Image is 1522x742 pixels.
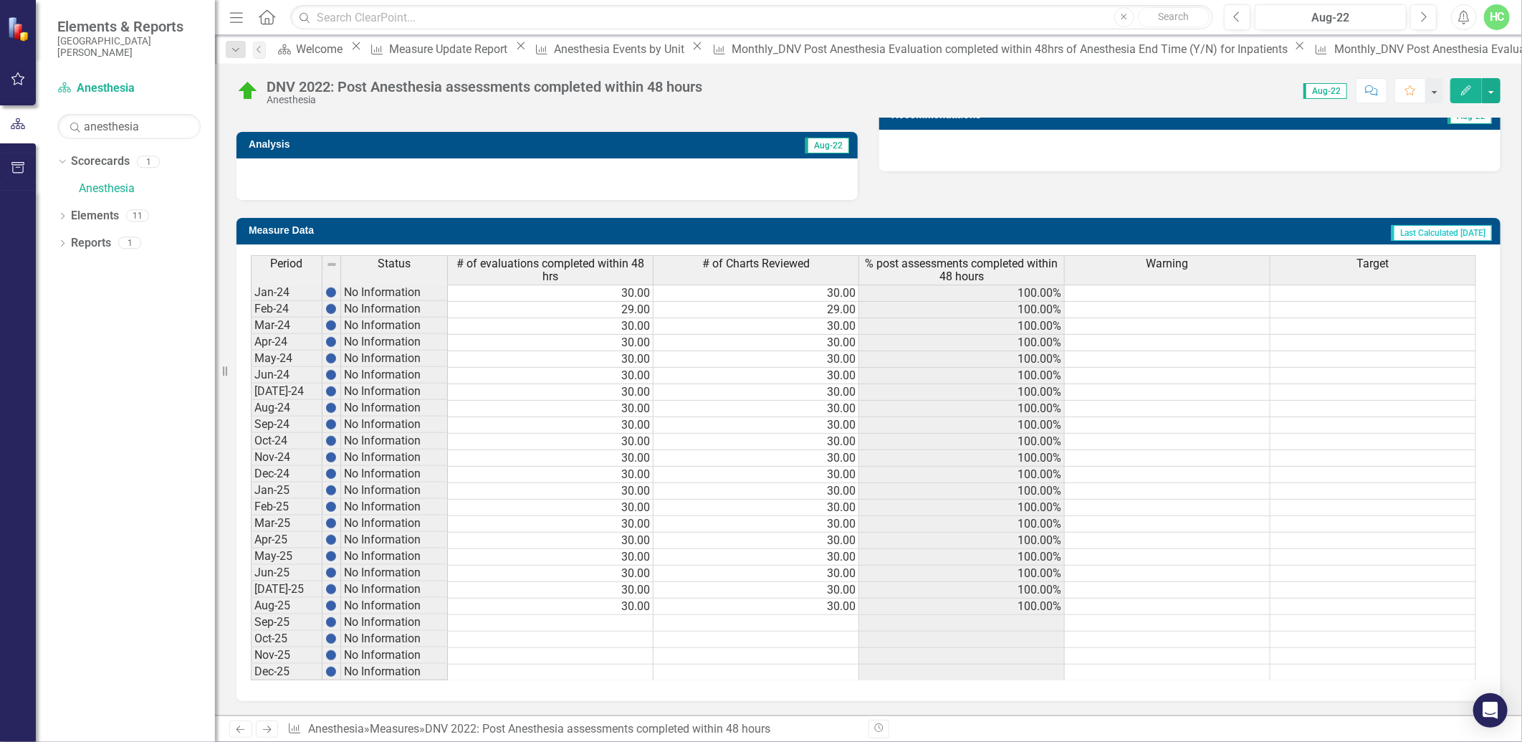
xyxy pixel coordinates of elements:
td: 30.00 [654,285,859,302]
td: No Information [341,334,448,351]
span: Aug-22 [805,138,849,153]
td: Mar-25 [251,515,322,532]
td: 30.00 [654,483,859,500]
td: 100.00% [859,318,1065,335]
td: Apr-24 [251,334,322,351]
img: BgCOk07PiH71IgAAAABJRU5ErkJggg== [325,353,337,364]
td: 30.00 [654,368,859,384]
td: 30.00 [448,450,654,467]
td: Dec-25 [251,664,322,680]
img: BgCOk07PiH71IgAAAABJRU5ErkJggg== [325,485,337,496]
img: BgCOk07PiH71IgAAAABJRU5ErkJggg== [325,287,337,298]
td: Mar-24 [251,318,322,334]
td: 30.00 [448,351,654,368]
img: BgCOk07PiH71IgAAAABJRU5ErkJggg== [325,584,337,595]
span: % post assessments completed within 48 hours [862,257,1061,282]
td: No Information [341,532,448,548]
div: Anesthesia Events by Unit [554,40,689,58]
td: 30.00 [654,566,859,582]
td: 100.00% [859,483,1065,500]
a: Elements [71,208,119,224]
td: No Information [341,466,448,482]
img: BgCOk07PiH71IgAAAABJRU5ErkJggg== [325,617,337,628]
div: DNV 2022: Post Anesthesia assessments completed within 48 hours [425,722,770,736]
td: No Information [341,417,448,433]
img: BgCOk07PiH71IgAAAABJRU5ErkJggg== [325,650,337,661]
button: Search [1138,7,1210,27]
td: 30.00 [448,467,654,483]
div: » » [287,721,858,738]
td: 100.00% [859,384,1065,401]
td: 30.00 [654,533,859,549]
a: Welcome [273,40,348,58]
td: 30.00 [448,566,654,582]
td: No Information [341,647,448,664]
img: BgCOk07PiH71IgAAAABJRU5ErkJggg== [325,320,337,331]
td: Feb-25 [251,499,322,515]
img: On Target [236,80,259,103]
td: 30.00 [448,384,654,401]
td: No Information [341,318,448,334]
td: 30.00 [448,500,654,516]
td: Oct-24 [251,433,322,450]
a: Scorecards [71,153,130,170]
span: Target [1357,257,1389,270]
div: 1 [137,156,160,168]
input: Search Below... [57,114,201,139]
img: BgCOk07PiH71IgAAAABJRU5ErkJggg== [325,435,337,447]
a: Measure Update Report [365,40,512,58]
td: No Information [341,284,448,301]
td: No Information [341,581,448,598]
td: 100.00% [859,533,1065,549]
td: No Information [341,351,448,367]
a: Anesthesia [57,80,201,97]
a: Measures [370,722,419,736]
img: BgCOk07PiH71IgAAAABJRU5ErkJggg== [325,452,337,463]
td: 30.00 [448,483,654,500]
td: 100.00% [859,335,1065,351]
td: May-25 [251,548,322,565]
td: Jan-24 [251,284,322,301]
img: BgCOk07PiH71IgAAAABJRU5ErkJggg== [325,402,337,414]
td: 30.00 [448,599,654,615]
td: Nov-24 [251,450,322,466]
td: [DATE]-25 [251,581,322,598]
span: Warning [1147,257,1189,270]
td: Feb-24 [251,301,322,318]
a: Anesthesia [79,181,215,197]
td: Nov-25 [251,647,322,664]
td: 100.00% [859,401,1065,417]
img: BgCOk07PiH71IgAAAABJRU5ErkJggg== [325,666,337,677]
span: Period [271,257,303,270]
span: Status [378,257,411,270]
td: No Information [341,548,448,565]
td: 30.00 [448,533,654,549]
td: 30.00 [654,401,859,417]
div: Monthly_DNV Post Anesthesia Evaluation completed within 48hrs of Anesthesia End Time (Y/N) for In... [732,40,1291,58]
h3: Analysis [249,139,536,150]
td: No Information [341,301,448,318]
td: 100.00% [859,302,1065,318]
td: No Information [341,384,448,400]
td: 100.00% [859,566,1065,582]
img: ClearPoint Strategy [7,16,32,41]
td: 100.00% [859,368,1065,384]
td: 30.00 [654,434,859,450]
img: BgCOk07PiH71IgAAAABJRU5ErkJggg== [325,518,337,529]
div: Welcome [297,40,348,58]
td: 30.00 [448,582,654,599]
div: HC [1484,4,1510,30]
td: No Information [341,433,448,450]
td: No Information [341,515,448,532]
td: 30.00 [654,549,859,566]
td: No Information [341,367,448,384]
div: DNV 2022: Post Anesthesia assessments completed within 48 hours [267,79,702,95]
td: No Information [341,482,448,499]
td: No Information [341,450,448,466]
td: 30.00 [448,285,654,302]
td: No Information [341,631,448,647]
td: 30.00 [448,335,654,351]
td: 30.00 [654,335,859,351]
td: 100.00% [859,549,1065,566]
td: Sep-24 [251,417,322,433]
